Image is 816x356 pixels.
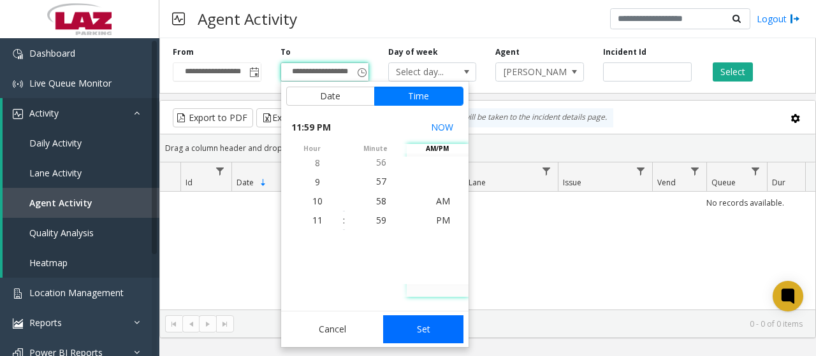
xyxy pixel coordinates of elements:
span: Toggle popup [247,63,261,81]
a: Daily Activity [3,128,159,158]
button: Select now [426,116,458,139]
span: 8 [315,157,320,169]
span: Reports [29,317,62,329]
button: Time tab [374,87,463,106]
label: From [173,46,194,58]
span: hour [281,144,343,153]
span: Dashboard [29,47,75,59]
span: Live Queue Monitor [29,77,112,89]
img: 'icon' [13,318,23,329]
span: AM/PM [407,144,469,153]
span: Lane Activity [29,167,82,179]
img: logout [790,12,800,25]
button: Set [383,315,463,343]
a: Queue Filter Menu [747,162,764,180]
div: Data table [160,162,815,310]
img: 'icon' [13,79,23,89]
span: AM [436,195,450,207]
kendo-pager-info: 0 - 0 of 0 items [242,318,803,329]
a: Activity [3,98,159,128]
a: Agent Activity [3,188,159,218]
img: 'icon' [13,109,23,119]
a: Lane Activity [3,158,159,188]
span: Toggle popup [354,63,368,81]
button: Date tab [286,87,375,106]
span: Heatmap [29,257,68,269]
span: 59 [376,214,386,226]
span: 10 [312,195,323,207]
div: Drag a column header and drop it here to group by that column [160,137,815,159]
img: 'icon' [13,288,23,299]
span: minute [345,144,407,153]
span: Agent Activity [29,197,92,209]
button: Export to Excel [256,108,340,127]
img: 'icon' [13,49,23,59]
span: Activity [29,107,59,119]
span: Select day... [389,63,458,81]
span: Issue [563,177,581,188]
a: Heatmap [3,248,159,278]
a: Vend Filter Menu [687,162,704,180]
a: Logout [757,12,800,25]
span: Dur [772,177,785,188]
span: 57 [376,175,386,187]
span: Date [237,177,254,188]
h3: Agent Activity [191,3,303,34]
span: 9 [315,176,320,188]
label: Agent [495,46,520,58]
span: Location Management [29,287,124,299]
span: Daily Activity [29,137,82,149]
a: Quality Analysis [3,218,159,248]
span: 58 [376,194,386,206]
span: [PERSON_NAME] [496,63,565,81]
span: Sortable [258,178,268,188]
a: Lane Filter Menu [538,162,555,180]
span: Quality Analysis [29,227,94,239]
span: PM [436,214,450,226]
div: By clicking Incident row you will be taken to the incident details page. [348,108,613,127]
button: Export to PDF [173,108,253,127]
span: 11 [312,214,323,226]
button: Select [713,62,753,82]
span: Vend [657,177,676,188]
span: 56 [376,156,386,168]
label: To [280,46,291,58]
img: pageIcon [172,3,185,34]
label: Incident Id [603,46,646,58]
span: Id [186,177,193,188]
button: Cancel [286,315,380,343]
a: Issue Filter Menu [632,162,650,180]
span: Lane [469,177,486,188]
span: 11:59 PM [291,118,331,136]
span: Queue [711,177,736,188]
label: Day of week [388,46,438,58]
div: : [343,214,345,227]
a: Id Filter Menu [212,162,229,180]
